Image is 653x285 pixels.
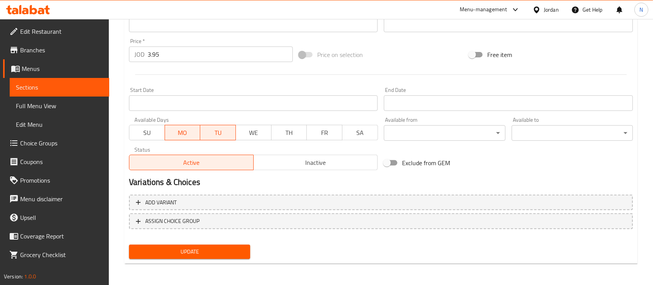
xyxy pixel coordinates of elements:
[271,125,307,140] button: TH
[317,50,363,59] span: Price on selection
[145,216,199,226] span: ASSIGN CHOICE GROUP
[16,120,103,129] span: Edit Menu
[3,152,109,171] a: Coupons
[342,125,378,140] button: SA
[3,190,109,208] a: Menu disclaimer
[129,213,633,229] button: ASSIGN CHOICE GROUP
[20,27,103,36] span: Edit Restaurant
[20,157,103,166] span: Coupons
[200,125,236,140] button: TU
[3,22,109,41] a: Edit Restaurant
[3,41,109,59] a: Branches
[129,17,378,32] input: Please enter product barcode
[544,5,559,14] div: Jordan
[148,47,293,62] input: Please enter price
[24,271,36,282] span: 1.0.0
[165,125,201,140] button: MO
[20,213,103,222] span: Upsell
[20,194,103,204] span: Menu disclaimer
[16,101,103,111] span: Full Menu View
[310,127,339,138] span: FR
[132,157,251,168] span: Active
[253,155,378,170] button: Inactive
[129,125,165,140] button: SU
[132,127,162,138] span: SU
[512,125,633,141] div: ​
[3,134,109,152] a: Choice Groups
[257,157,375,168] span: Inactive
[639,5,643,14] span: N
[487,50,512,59] span: Free item
[384,17,632,32] input: Please enter product sku
[384,125,505,141] div: ​
[3,171,109,190] a: Promotions
[203,127,233,138] span: TU
[16,83,103,92] span: Sections
[129,195,633,211] button: Add variant
[22,64,103,73] span: Menus
[10,78,109,97] a: Sections
[145,198,177,207] span: Add variant
[20,250,103,259] span: Grocery Checklist
[345,127,375,138] span: SA
[20,138,103,148] span: Choice Groups
[20,231,103,241] span: Coverage Report
[20,176,103,185] span: Promotions
[3,245,109,264] a: Grocery Checklist
[134,50,144,59] p: JOD
[168,127,198,138] span: MO
[275,127,304,138] span: TH
[235,125,272,140] button: WE
[3,59,109,78] a: Menus
[129,245,250,259] button: Update
[10,97,109,115] a: Full Menu View
[460,5,507,14] div: Menu-management
[402,158,450,168] span: Exclude from GEM
[129,176,633,188] h2: Variations & Choices
[3,227,109,245] a: Coverage Report
[135,247,244,257] span: Update
[129,155,254,170] button: Active
[3,208,109,227] a: Upsell
[306,125,342,140] button: FR
[4,271,23,282] span: Version:
[10,115,109,134] a: Edit Menu
[20,45,103,55] span: Branches
[239,127,268,138] span: WE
